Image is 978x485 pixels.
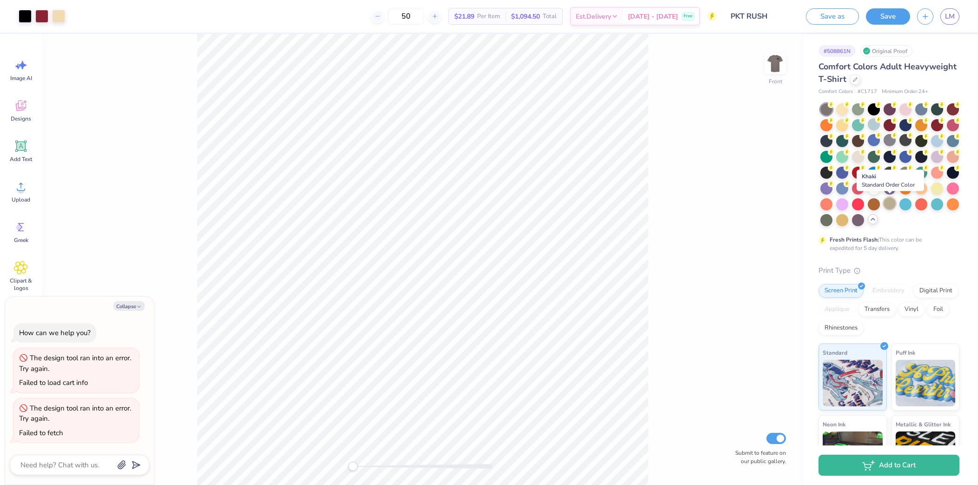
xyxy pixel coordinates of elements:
[896,419,951,429] span: Metallic & Glitter Ink
[858,303,896,317] div: Transfers
[730,449,786,465] label: Submit to feature on our public gallery.
[818,284,864,298] div: Screen Print
[818,321,864,335] div: Rhinestones
[11,115,31,122] span: Designs
[818,265,959,276] div: Print Type
[818,303,856,317] div: Applique
[14,236,28,244] span: Greek
[19,404,131,424] div: The design tool ran into an error. Try again.
[818,88,853,96] span: Comfort Colors
[898,303,925,317] div: Vinyl
[19,328,91,337] div: How can we help you?
[19,353,131,373] div: The design tool ran into an error. Try again.
[12,196,30,203] span: Upload
[684,13,692,20] span: Free
[857,170,924,191] div: Khaki
[628,12,678,21] span: [DATE] - [DATE]
[823,431,883,478] img: Neon Ink
[818,61,957,85] span: Comfort Colors Adult Heavyweight T-Shirt
[543,12,557,21] span: Total
[724,7,792,26] input: Untitled Design
[866,284,911,298] div: Embroidery
[19,378,88,387] div: Failed to load cart info
[766,54,785,73] img: Front
[823,419,845,429] span: Neon Ink
[858,88,877,96] span: # C1717
[830,236,944,252] div: This color can be expedited for 5 day delivery.
[348,462,358,471] div: Accessibility label
[19,428,63,438] div: Failed to fetch
[860,45,912,57] div: Original Proof
[823,348,847,357] span: Standard
[454,12,474,21] span: $21.89
[576,12,611,21] span: Est. Delivery
[10,74,32,82] span: Image AI
[945,11,955,22] span: LM
[113,301,145,311] button: Collapse
[818,45,856,57] div: # 508861N
[477,12,500,21] span: Per Item
[511,12,540,21] span: $1,094.50
[927,303,949,317] div: Foil
[862,181,915,189] span: Standard Order Color
[6,277,36,292] span: Clipart & logos
[10,155,32,163] span: Add Text
[896,431,956,478] img: Metallic & Glitter Ink
[882,88,928,96] span: Minimum Order: 24 +
[896,348,915,357] span: Puff Ink
[896,360,956,406] img: Puff Ink
[818,455,959,476] button: Add to Cart
[830,236,879,243] strong: Fresh Prints Flash:
[823,360,883,406] img: Standard
[913,284,958,298] div: Digital Print
[388,8,424,25] input: – –
[940,8,959,25] a: LM
[769,77,782,86] div: Front
[806,8,859,25] button: Save as
[866,8,910,25] button: Save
